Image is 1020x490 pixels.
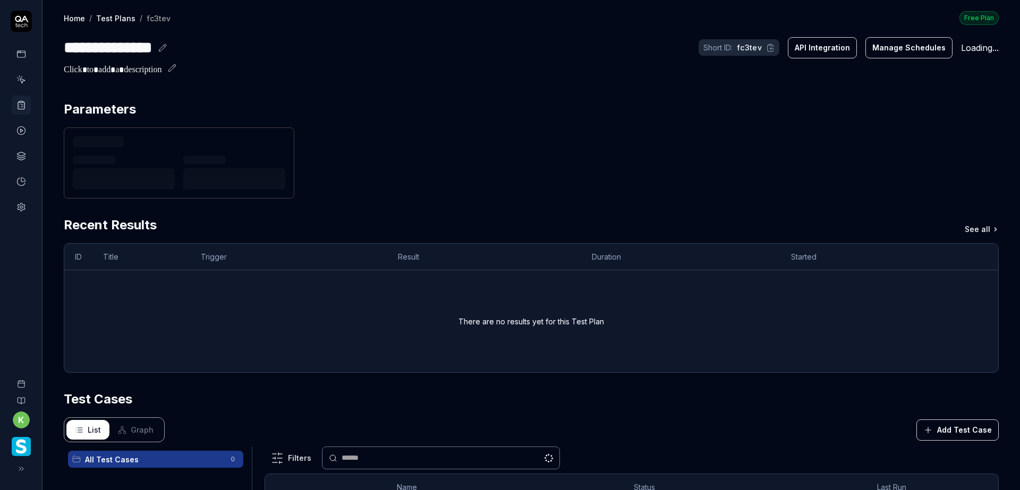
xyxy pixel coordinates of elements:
button: k [13,411,30,428]
th: Trigger [190,244,387,270]
span: fc3tev [737,42,762,53]
button: Manage Schedules [865,37,953,58]
th: ID [64,244,92,270]
button: Add Test Case [916,419,999,441]
a: Free Plan [959,11,999,25]
th: Started [780,244,977,270]
button: Filters [265,448,318,469]
a: Test Plans [96,13,135,23]
a: Book a call with us [4,371,38,388]
div: / [89,13,92,23]
span: List [88,424,101,435]
a: See all [965,223,999,235]
div: fc3tev [147,13,171,23]
span: All Test Cases [85,454,224,465]
button: List [66,420,109,440]
span: Short ID: [703,42,733,53]
span: 0 [226,453,239,466]
button: API Integration [788,37,857,58]
button: Graph [109,420,162,440]
th: Result [387,244,581,270]
div: Loading... [961,41,999,54]
th: Duration [581,244,780,270]
div: / [140,13,142,23]
img: Smartlinx Logo [12,437,31,456]
a: Documentation [4,388,38,405]
h2: Parameters [64,100,136,119]
th: Title [92,244,190,270]
span: Graph [131,424,154,435]
h2: Test Cases [64,390,132,409]
a: Home [64,13,85,23]
div: There are no results yet for this Test Plan [458,283,604,359]
h2: Recent Results [64,216,157,235]
button: Smartlinx Logo [4,428,38,458]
